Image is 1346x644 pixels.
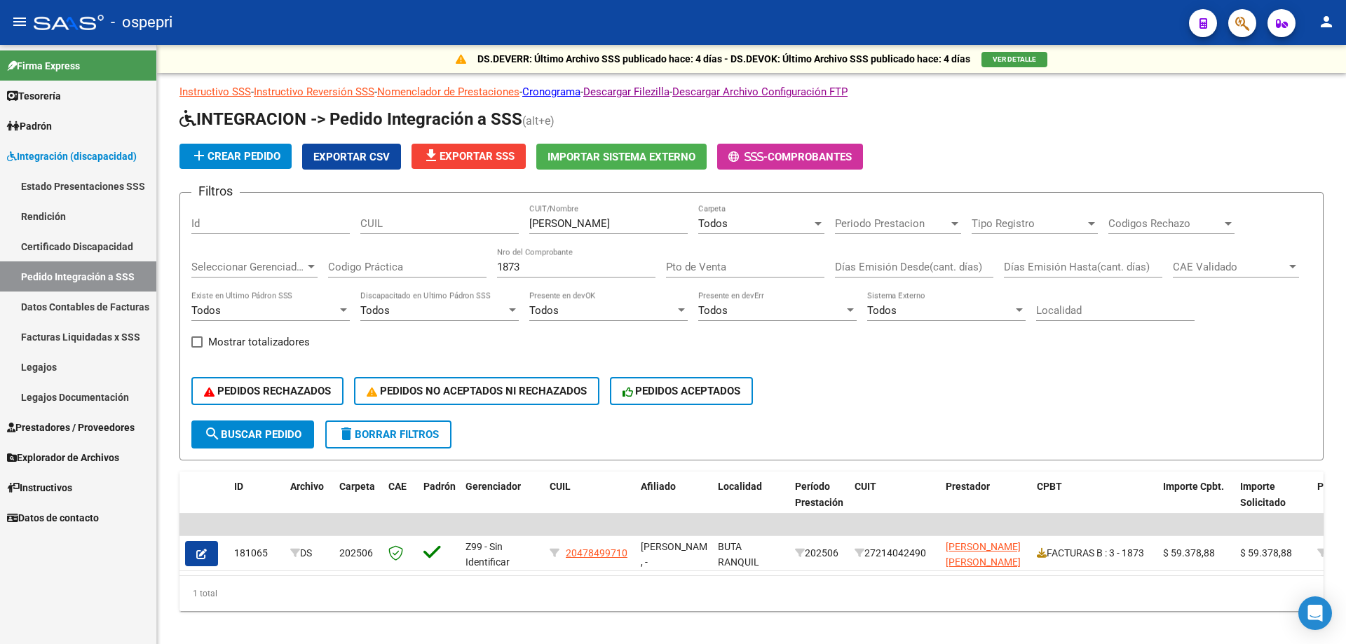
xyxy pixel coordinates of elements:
[229,472,285,533] datatable-header-cell: ID
[1037,481,1062,492] span: CPBT
[460,472,544,533] datatable-header-cell: Gerenciador
[179,84,1324,100] p: - - - - -
[179,85,251,98] a: Instructivo SSS
[339,481,375,492] span: Carpeta
[339,547,373,559] span: 202506
[768,151,852,163] span: Comprobantes
[1037,545,1152,561] div: FACTURAS B : 3 - 1873
[698,304,728,317] span: Todos
[1108,217,1222,230] span: Codigos Rechazo
[1240,547,1292,559] span: $ 59.378,88
[712,472,789,533] datatable-header-cell: Localidad
[610,377,754,405] button: PEDIDOS ACEPTADOS
[623,385,741,397] span: PEDIDOS ACEPTADOS
[179,576,1324,611] div: 1 total
[204,428,301,441] span: Buscar Pedido
[302,144,401,170] button: Exportar CSV
[1318,13,1335,30] mat-icon: person
[191,181,240,201] h3: Filtros
[972,217,1085,230] span: Tipo Registro
[641,541,716,568] span: [PERSON_NAME] , -
[1235,472,1312,533] datatable-header-cell: Importe Solicitado
[290,545,328,561] div: DS
[1173,261,1286,273] span: CAE Validado
[360,304,390,317] span: Todos
[383,472,418,533] datatable-header-cell: CAE
[789,472,849,533] datatable-header-cell: Período Prestación
[522,85,580,98] a: Cronograma
[377,85,519,98] a: Nomenclador de Prestaciones
[718,541,759,568] span: BUTA RANQUIL
[1163,547,1215,559] span: $ 59.378,88
[1298,596,1332,630] div: Open Intercom Messenger
[465,541,510,568] span: Z99 - Sin Identificar
[254,85,374,98] a: Instructivo Reversión SSS
[536,144,707,170] button: Importar Sistema Externo
[191,304,221,317] span: Todos
[204,425,221,442] mat-icon: search
[867,304,897,317] span: Todos
[338,428,439,441] span: Borrar Filtros
[465,481,521,492] span: Gerenciador
[529,304,559,317] span: Todos
[191,147,208,164] mat-icon: add
[179,144,292,169] button: Crear Pedido
[11,13,28,30] mat-icon: menu
[583,85,669,98] a: Descargar Filezilla
[855,481,876,492] span: CUIT
[635,472,712,533] datatable-header-cell: Afiliado
[367,385,587,397] span: PEDIDOS NO ACEPTADOS NI RECHAZADOS
[946,541,1021,568] span: [PERSON_NAME] [PERSON_NAME]
[981,52,1047,67] button: VER DETALLE
[191,150,280,163] span: Crear Pedido
[388,481,407,492] span: CAE
[7,420,135,435] span: Prestadores / Proveedores
[7,88,61,104] span: Tesorería
[191,377,344,405] button: PEDIDOS RECHAZADOS
[412,144,526,169] button: Exportar SSS
[423,147,440,164] mat-icon: file_download
[1157,472,1235,533] datatable-header-cell: Importe Cpbt.
[179,109,522,129] span: INTEGRACION -> Pedido Integración a SSS
[423,150,515,163] span: Exportar SSS
[566,547,627,559] span: 20478499710
[795,545,843,561] div: 202506
[285,472,334,533] datatable-header-cell: Archivo
[544,472,635,533] datatable-header-cell: CUIL
[1163,481,1224,492] span: Importe Cpbt.
[338,425,355,442] mat-icon: delete
[208,334,310,350] span: Mostrar totalizadores
[548,151,695,163] span: Importar Sistema Externo
[993,55,1036,63] span: VER DETALLE
[717,144,863,170] button: -Comprobantes
[191,420,314,448] button: Buscar Pedido
[946,481,990,492] span: Prestador
[698,217,728,230] span: Todos
[111,7,172,38] span: - ospepri
[313,151,390,163] span: Exportar CSV
[835,217,949,230] span: Periodo Prestacion
[334,472,383,533] datatable-header-cell: Carpeta
[849,472,940,533] datatable-header-cell: CUIT
[7,480,72,495] span: Instructivos
[7,118,52,134] span: Padrón
[418,472,460,533] datatable-header-cell: Padrón
[795,481,843,508] span: Período Prestación
[1240,481,1286,508] span: Importe Solicitado
[477,51,970,67] p: DS.DEVERR: Último Archivo SSS publicado hace: 4 días - DS.DEVOK: Último Archivo SSS publicado hac...
[7,450,119,465] span: Explorador de Archivos
[191,261,305,273] span: Seleccionar Gerenciador
[7,58,80,74] span: Firma Express
[728,151,768,163] span: -
[522,114,555,128] span: (alt+e)
[7,149,137,164] span: Integración (discapacidad)
[855,545,934,561] div: 27214042490
[290,481,324,492] span: Archivo
[204,385,331,397] span: PEDIDOS RECHAZADOS
[1031,472,1157,533] datatable-header-cell: CPBT
[234,481,243,492] span: ID
[423,481,456,492] span: Padrón
[641,481,676,492] span: Afiliado
[718,481,762,492] span: Localidad
[550,481,571,492] span: CUIL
